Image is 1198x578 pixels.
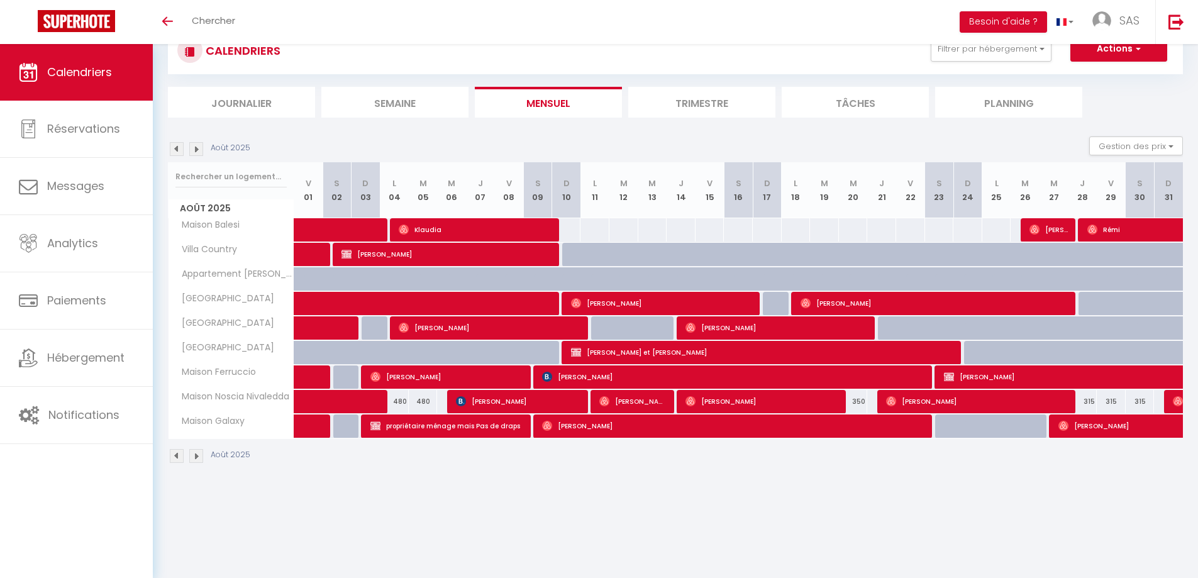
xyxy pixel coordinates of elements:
img: ... [1092,11,1111,30]
span: Août 2025 [169,199,294,218]
button: Gestion des prix [1089,136,1183,155]
th: 28 [1068,162,1097,218]
th: 02 [323,162,352,218]
th: 15 [696,162,724,218]
th: 27 [1040,162,1068,218]
input: Rechercher un logement... [175,165,287,188]
span: Chercher [192,14,235,27]
span: Maison Ferruccio [170,365,259,379]
th: 18 [782,162,811,218]
button: Filtrer par hébergement [931,36,1051,62]
abbr: S [1137,177,1143,189]
th: 05 [409,162,438,218]
abbr: M [850,177,857,189]
abbr: V [306,177,311,189]
th: 07 [466,162,495,218]
abbr: S [936,177,942,189]
abbr: M [448,177,455,189]
span: [PERSON_NAME] [685,389,840,413]
th: 01 [294,162,323,218]
span: Réservations [47,121,120,136]
abbr: V [1108,177,1114,189]
abbr: V [506,177,512,189]
abbr: S [334,177,340,189]
li: Mensuel [475,87,622,118]
p: Août 2025 [211,449,250,461]
th: 10 [552,162,581,218]
span: [GEOGRAPHIC_DATA] [170,316,277,330]
span: [PERSON_NAME] [456,389,581,413]
img: logout [1168,14,1184,30]
span: [PERSON_NAME] [599,389,667,413]
div: 480 [409,390,438,413]
span: [PERSON_NAME] [542,414,928,438]
th: 20 [839,162,868,218]
abbr: D [563,177,570,189]
span: [PERSON_NAME] [370,365,524,389]
th: 23 [925,162,954,218]
abbr: M [821,177,828,189]
abbr: D [965,177,971,189]
img: Super Booking [38,10,115,32]
span: [GEOGRAPHIC_DATA] [170,292,277,306]
span: [PERSON_NAME] [886,389,1069,413]
th: 04 [380,162,409,218]
abbr: L [794,177,797,189]
abbr: S [736,177,741,189]
span: [PERSON_NAME] [571,291,754,315]
button: Actions [1070,36,1167,62]
th: 22 [896,162,925,218]
span: Maison Balesi [170,218,243,232]
div: 315 [1126,390,1155,413]
span: [PERSON_NAME] [1029,218,1068,242]
span: [PERSON_NAME] et [PERSON_NAME] [571,340,957,364]
span: Klaudia [399,218,553,242]
span: [GEOGRAPHIC_DATA] [170,341,277,355]
li: Tâches [782,87,929,118]
span: [PERSON_NAME] [542,365,928,389]
th: 19 [810,162,839,218]
span: [PERSON_NAME] [685,316,868,340]
div: 315 [1097,390,1126,413]
th: 16 [724,162,753,218]
span: Hébergement [47,350,125,365]
span: propriétaire ménage mais Pas de draps [370,414,524,438]
th: 29 [1097,162,1126,218]
th: 14 [667,162,696,218]
abbr: J [879,177,884,189]
span: SAS [1119,13,1140,28]
abbr: J [1080,177,1085,189]
abbr: D [362,177,369,189]
div: 350 [839,390,868,413]
abbr: M [419,177,427,189]
span: [PERSON_NAME] [801,291,1070,315]
th: 24 [953,162,982,218]
th: 09 [523,162,552,218]
abbr: M [648,177,656,189]
span: Maison Noscia Nivaledda [170,390,292,404]
abbr: M [1050,177,1058,189]
abbr: M [1021,177,1029,189]
abbr: J [679,177,684,189]
abbr: L [593,177,597,189]
th: 30 [1126,162,1155,218]
th: 06 [437,162,466,218]
span: Messages [47,178,104,194]
span: Paiements [47,292,106,308]
span: Analytics [47,235,98,251]
abbr: D [764,177,770,189]
button: Besoin d'aide ? [960,11,1047,33]
th: 17 [753,162,782,218]
span: Calendriers [47,64,112,80]
th: 26 [1011,162,1040,218]
li: Planning [935,87,1082,118]
abbr: M [620,177,628,189]
abbr: V [907,177,913,189]
th: 08 [495,162,524,218]
span: [PERSON_NAME] [399,316,582,340]
th: 11 [580,162,609,218]
span: Appartement [PERSON_NAME] 2 [170,267,296,281]
abbr: D [1165,177,1172,189]
abbr: V [707,177,713,189]
span: Villa Country [170,243,240,257]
